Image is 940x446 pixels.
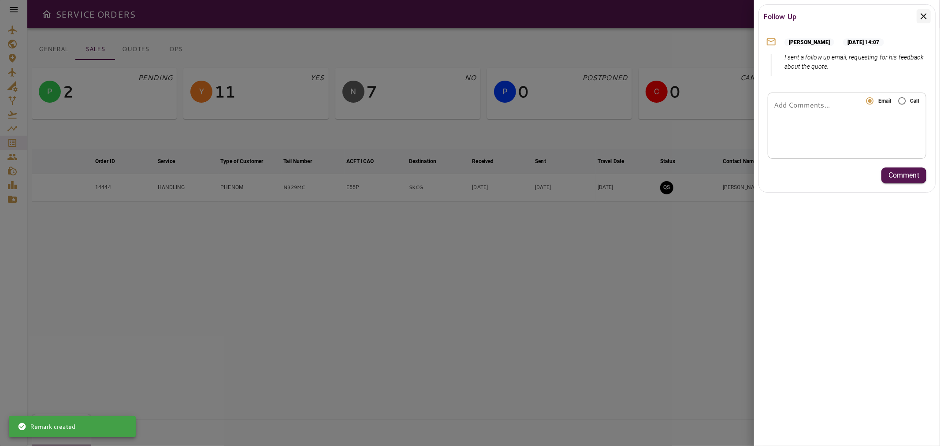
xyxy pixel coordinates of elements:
span: Call [910,97,919,105]
p: [PERSON_NAME] [784,38,834,46]
button: Comment [881,167,926,183]
p: I sent a follow up email, requesting for his feedback about the quote. [784,53,927,71]
span: Email [878,97,892,105]
h6: Follow Up [763,11,796,22]
p: Comment [888,170,919,181]
div: Remark created [18,419,75,435]
p: [DATE] 14:07 [843,38,884,46]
